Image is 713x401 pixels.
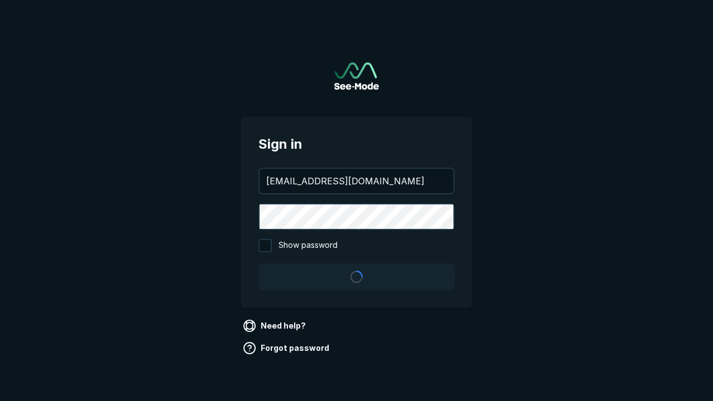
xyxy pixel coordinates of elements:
input: your@email.com [260,169,453,193]
img: See-Mode Logo [334,62,379,90]
span: Sign in [258,134,455,154]
a: Go to sign in [334,62,379,90]
span: Show password [279,239,338,252]
a: Forgot password [241,339,334,357]
a: Need help? [241,317,310,335]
